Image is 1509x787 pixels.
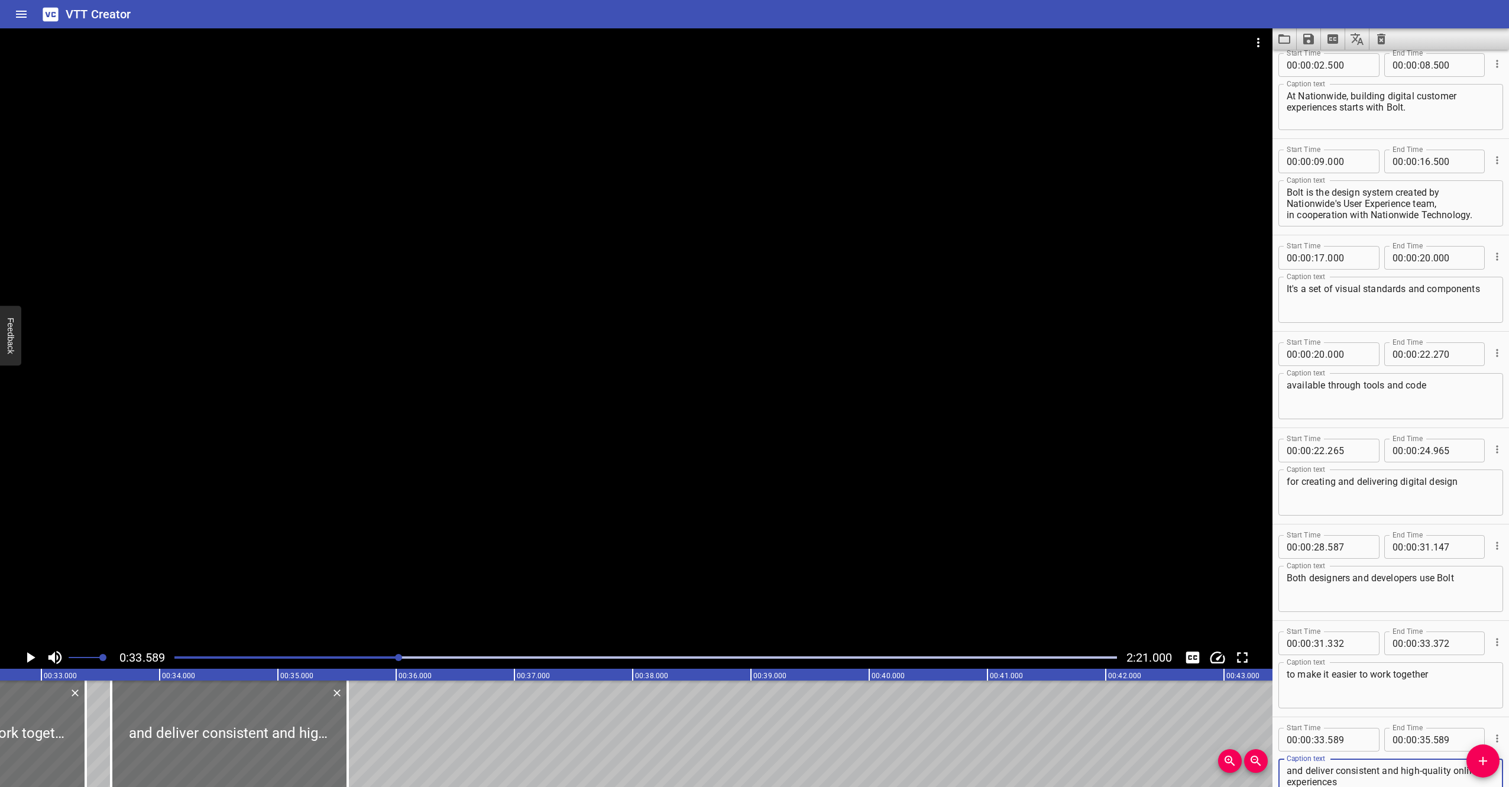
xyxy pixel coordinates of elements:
[1417,150,1420,173] span: :
[1433,53,1476,77] input: 500
[1489,241,1503,272] div: Cue Options
[1287,283,1495,317] textarea: It's a set of visual standards and components
[1312,342,1314,366] span: :
[1404,246,1406,270] span: :
[1298,439,1300,462] span: :
[1314,535,1325,559] input: 28
[1489,153,1505,168] button: Cue Options
[635,672,668,680] text: 00:38.000
[1489,48,1503,79] div: Cue Options
[1431,53,1433,77] span: .
[1300,728,1312,752] input: 00
[1297,28,1321,50] button: Save captions to file
[1393,150,1404,173] input: 00
[1431,150,1433,173] span: .
[1287,535,1298,559] input: 00
[1431,728,1433,752] span: .
[1417,728,1420,752] span: :
[1325,728,1327,752] span: .
[1287,631,1298,655] input: 00
[1312,53,1314,77] span: :
[1420,728,1431,752] input: 35
[174,656,1117,659] div: Play progress
[1325,535,1327,559] span: .
[1417,535,1420,559] span: :
[1489,249,1505,264] button: Cue Options
[1287,246,1298,270] input: 00
[1287,53,1298,77] input: 00
[1406,631,1417,655] input: 00
[1406,342,1417,366] input: 00
[1420,150,1431,173] input: 16
[1287,572,1495,606] textarea: Both designers and developers use Bolt
[1325,150,1327,173] span: .
[1433,631,1476,655] input: 372
[1314,150,1325,173] input: 09
[1181,646,1204,669] button: Toggle captions
[1287,439,1298,462] input: 00
[1393,342,1404,366] input: 00
[1312,439,1314,462] span: :
[1433,439,1476,462] input: 965
[1314,439,1325,462] input: 22
[1314,342,1325,366] input: 20
[329,685,343,701] div: Delete Cue
[1300,246,1312,270] input: 00
[1406,150,1417,173] input: 00
[1300,439,1312,462] input: 00
[19,646,41,669] button: Play/Pause
[1287,728,1298,752] input: 00
[329,685,345,701] button: Delete
[517,672,550,680] text: 00:37.000
[872,672,905,680] text: 00:40.000
[1393,728,1404,752] input: 00
[1404,150,1406,173] span: :
[1312,631,1314,655] span: :
[1244,749,1268,773] button: Zoom Out
[1287,90,1495,124] textarea: At Nationwide, building digital customer experiences starts with Bolt.
[1420,246,1431,270] input: 20
[1404,439,1406,462] span: :
[1393,246,1404,270] input: 00
[1393,439,1404,462] input: 00
[1206,646,1229,669] div: Playback Speed
[1298,150,1300,173] span: :
[1393,631,1404,655] input: 00
[1350,32,1364,46] svg: Translate captions
[1406,728,1417,752] input: 00
[67,685,81,701] div: Delete Cue
[66,5,131,24] h6: VTT Creator
[1287,187,1495,221] textarea: Bolt is the design system created by Nationwide's User Experience team, in cooperation with Natio...
[1314,631,1325,655] input: 31
[1406,246,1417,270] input: 00
[1404,631,1406,655] span: :
[1327,150,1371,173] input: 000
[1321,28,1345,50] button: Extract captions from video
[1431,535,1433,559] span: .
[1489,723,1503,754] div: Cue Options
[990,672,1023,680] text: 00:41.000
[1231,646,1254,669] div: Toggle Full Screen
[1287,150,1298,173] input: 00
[1314,728,1325,752] input: 33
[1314,53,1325,77] input: 02
[1489,731,1505,746] button: Cue Options
[1406,53,1417,77] input: 00
[1420,53,1431,77] input: 08
[280,672,313,680] text: 00:35.000
[1433,342,1476,366] input: 270
[1489,538,1505,553] button: Cue Options
[1489,145,1503,176] div: Cue Options
[1345,28,1369,50] button: Translate captions
[1404,728,1406,752] span: :
[1489,434,1503,465] div: Cue Options
[1417,439,1420,462] span: :
[44,646,66,669] button: Toggle mute
[1489,530,1503,561] div: Cue Options
[1325,631,1327,655] span: .
[1433,150,1476,173] input: 500
[67,685,83,701] button: Delete
[1325,439,1327,462] span: .
[1301,32,1316,46] svg: Save captions to file
[1298,631,1300,655] span: :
